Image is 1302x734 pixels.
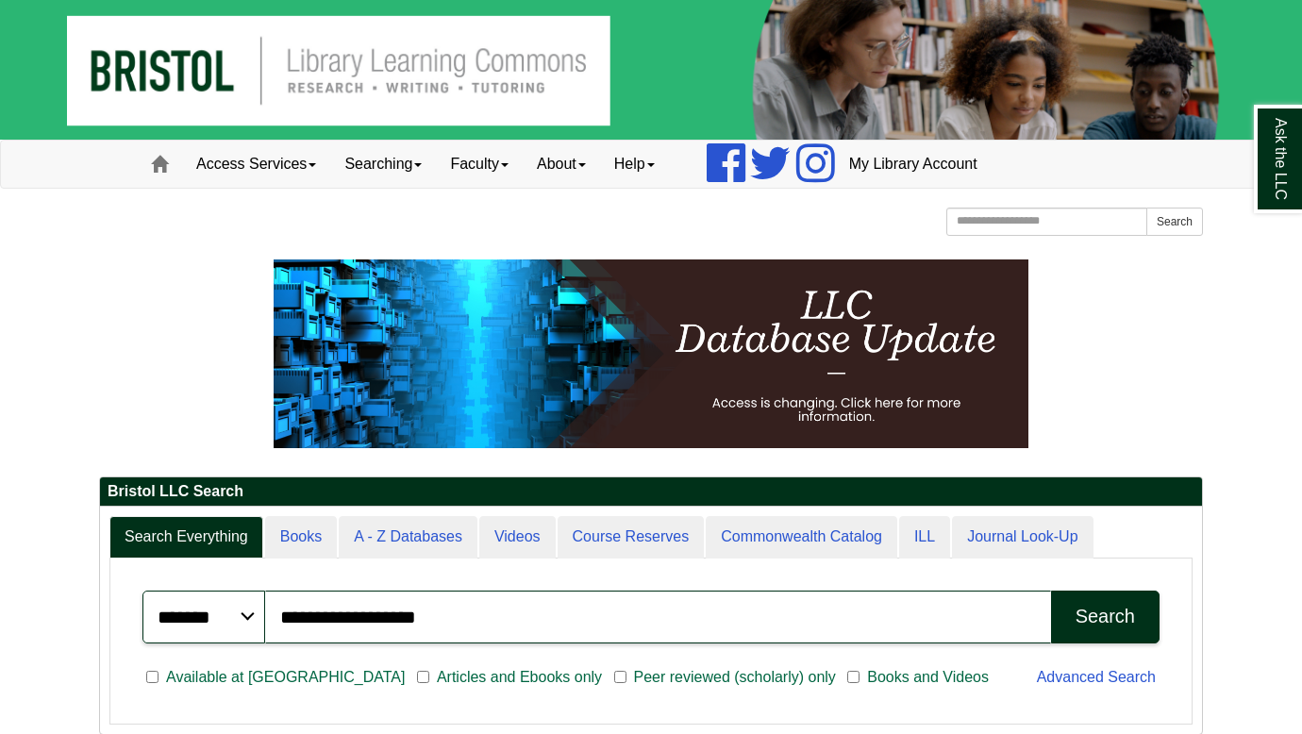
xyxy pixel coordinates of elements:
a: Searching [330,141,436,188]
h2: Bristol LLC Search [100,477,1202,507]
a: Advanced Search [1037,669,1156,685]
input: Available at [GEOGRAPHIC_DATA] [146,669,159,686]
a: Access Services [182,141,330,188]
span: Available at [GEOGRAPHIC_DATA] [159,666,412,689]
input: Peer reviewed (scholarly) only [614,669,626,686]
button: Search [1146,208,1203,236]
div: Search [1076,606,1135,627]
a: Course Reserves [558,516,705,559]
a: Videos [479,516,556,559]
a: ILL [899,516,950,559]
a: Commonwealth Catalog [706,516,897,559]
span: Articles and Ebooks only [429,666,609,689]
button: Search [1051,591,1160,643]
img: HTML tutorial [274,259,1028,448]
span: Peer reviewed (scholarly) only [626,666,843,689]
a: Search Everything [109,516,263,559]
input: Books and Videos [847,669,860,686]
a: Journal Look-Up [952,516,1093,559]
a: A - Z Databases [339,516,477,559]
a: Books [265,516,337,559]
a: Help [600,141,669,188]
a: About [523,141,600,188]
span: Books and Videos [860,666,996,689]
input: Articles and Ebooks only [417,669,429,686]
a: My Library Account [835,141,992,188]
a: Faculty [436,141,523,188]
